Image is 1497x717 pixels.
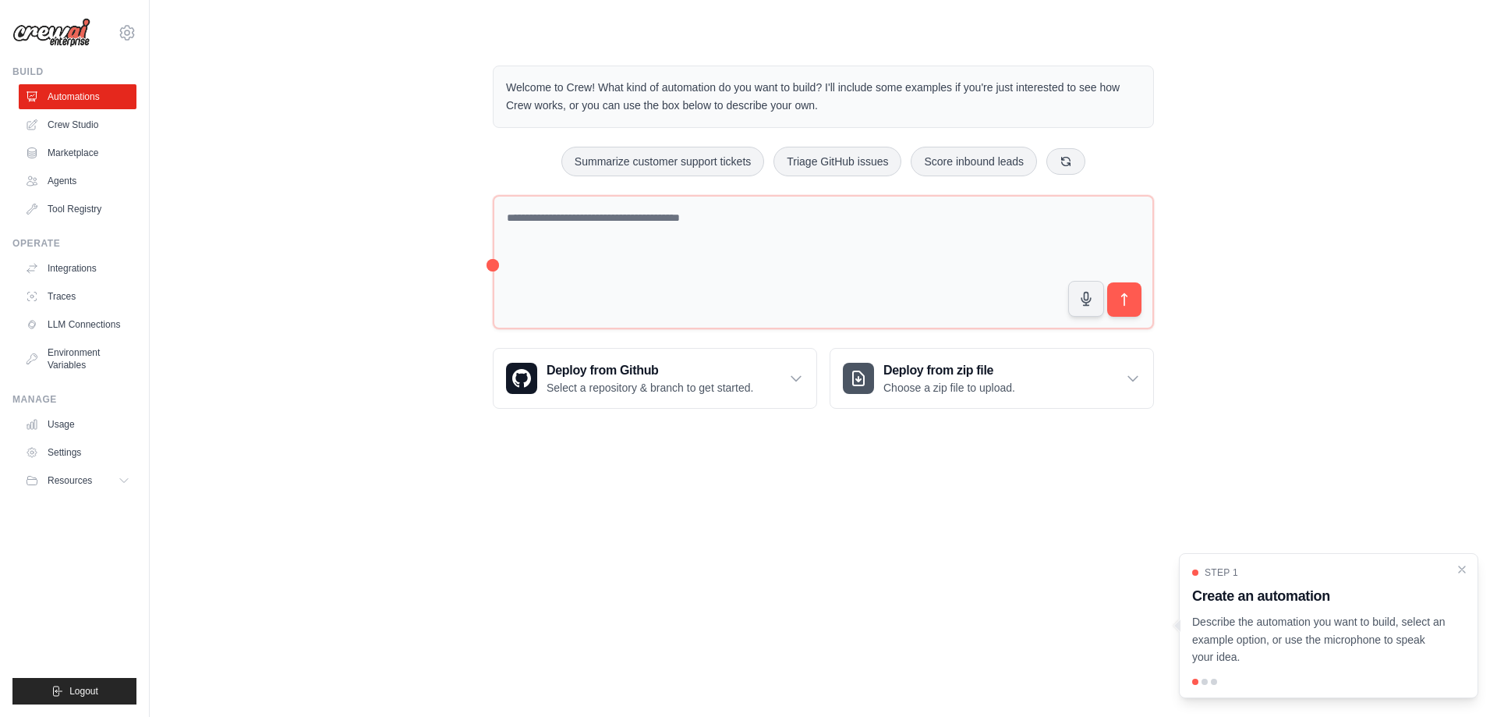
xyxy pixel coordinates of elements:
a: Automations [19,84,136,109]
p: Select a repository & branch to get started. [547,380,753,396]
p: Welcome to Crew! What kind of automation do you want to build? I'll include some examples if you'... [506,79,1141,115]
div: Operate [12,237,136,250]
a: Settings [19,440,136,465]
span: Step 1 [1205,566,1238,579]
div: Manage [12,393,136,406]
button: Triage GitHub issues [773,147,901,176]
span: Logout [69,685,98,697]
a: Environment Variables [19,340,136,378]
a: LLM Connections [19,312,136,337]
button: Resources [19,468,136,493]
button: Score inbound leads [911,147,1037,176]
a: Marketplace [19,140,136,165]
button: Summarize customer support tickets [561,147,764,176]
a: Integrations [19,256,136,281]
a: Usage [19,412,136,437]
a: Traces [19,284,136,309]
a: Crew Studio [19,112,136,137]
p: Choose a zip file to upload. [883,380,1015,396]
div: Build [12,66,136,78]
p: Describe the automation you want to build, select an example option, or use the microphone to spe... [1192,613,1446,666]
h3: Create an automation [1192,585,1446,607]
a: Agents [19,169,136,193]
span: Resources [48,474,92,487]
h3: Deploy from zip file [883,361,1015,380]
button: Close walkthrough [1456,563,1468,576]
h3: Deploy from Github [547,361,753,380]
button: Logout [12,678,136,705]
a: Tool Registry [19,197,136,222]
img: Logo [12,18,90,48]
